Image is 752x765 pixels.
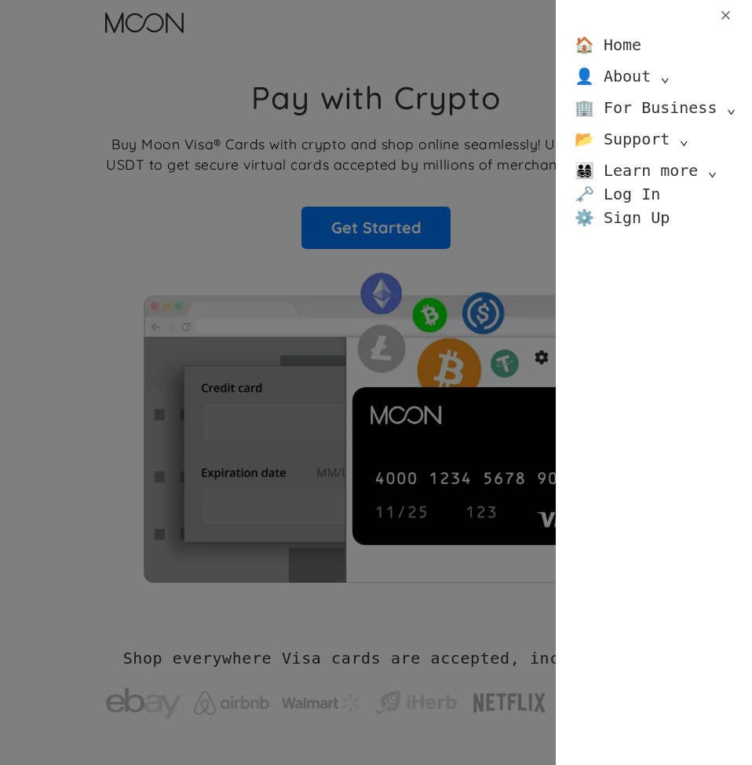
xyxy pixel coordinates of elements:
[575,64,670,88] div: 👤 About ⌄
[575,159,717,182] div: 👨‍👩‍👧‍👦 Learn more ⌄
[575,96,736,119] div: 🏢 For Business ⌄
[575,127,688,151] div: 📂 Support ⌄
[575,33,641,57] a: 🏠 Home
[575,206,670,229] a: ⚙️ Sign Up
[575,182,660,206] a: 🗝️ Log In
